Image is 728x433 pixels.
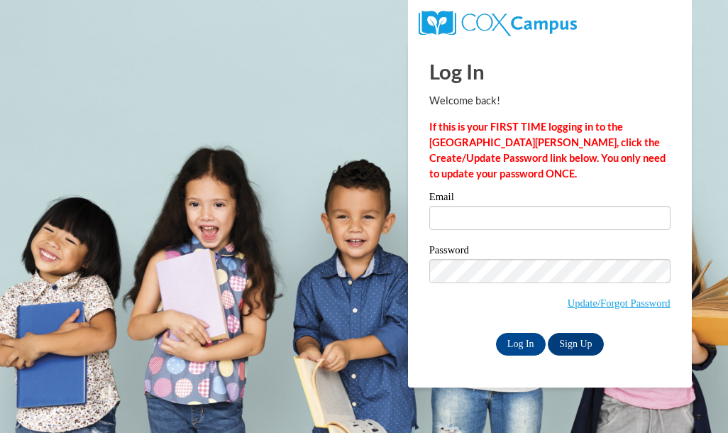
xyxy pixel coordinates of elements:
p: Welcome back! [429,93,671,109]
label: Password [429,245,671,259]
a: Sign Up [548,333,603,356]
input: Log In [496,333,546,356]
h1: Log In [429,57,671,86]
strong: If this is your FIRST TIME logging in to the [GEOGRAPHIC_DATA][PERSON_NAME], click the Create/Upd... [429,121,666,180]
a: COX Campus [419,16,577,28]
img: COX Campus [419,11,577,36]
label: Email [429,192,671,206]
a: Update/Forgot Password [568,297,671,309]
